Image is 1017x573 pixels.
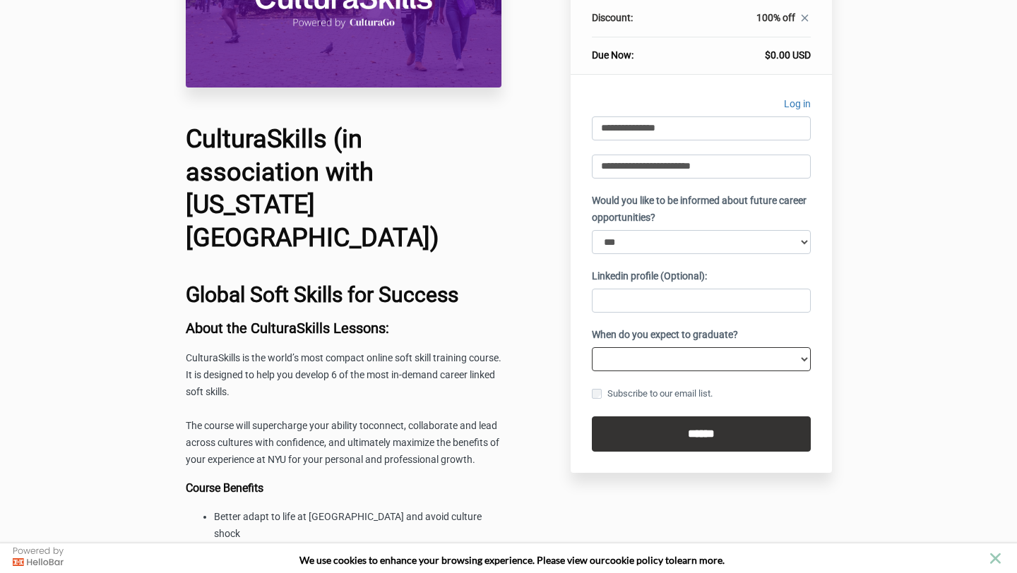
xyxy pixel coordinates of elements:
i: close [799,12,811,24]
span: We use cookies to enhance your browsing experience. Please view our [299,554,605,566]
label: When do you expect to graduate? [592,327,738,344]
button: close [987,550,1004,567]
span: The course will supercharge your ability to [186,420,369,431]
span: $0.00 USD [765,49,811,61]
a: Log in [784,96,811,116]
h3: About the CulturaSkills Lessons: [186,320,502,336]
span: connect, collaborate and lead across cultures with confidence, and ultimately maximize the benefi... [186,420,499,465]
input: Subscribe to our email list. [592,389,602,399]
strong: to [665,554,674,566]
b: Global Soft Skills for Success [186,282,458,307]
label: Subscribe to our email list. [592,386,713,402]
span: learn more. [674,554,725,566]
b: Course Benefits [186,481,263,495]
span: Better adapt to life at [GEOGRAPHIC_DATA] and avoid culture shock [214,511,482,539]
span: 100% off [756,12,795,23]
h1: CulturaSkills (in association with [US_STATE][GEOGRAPHIC_DATA]) [186,123,502,255]
span: CulturaSkills is the world’s most compact online soft skill training course. It is designed to he... [186,352,501,397]
label: Linkedin profile (Optional): [592,268,707,285]
a: close [795,12,811,28]
th: Due Now: [592,37,684,63]
th: Discount: [592,11,684,37]
label: Would you like to be informed about future career opportunities? [592,193,811,227]
a: cookie policy [605,554,663,566]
